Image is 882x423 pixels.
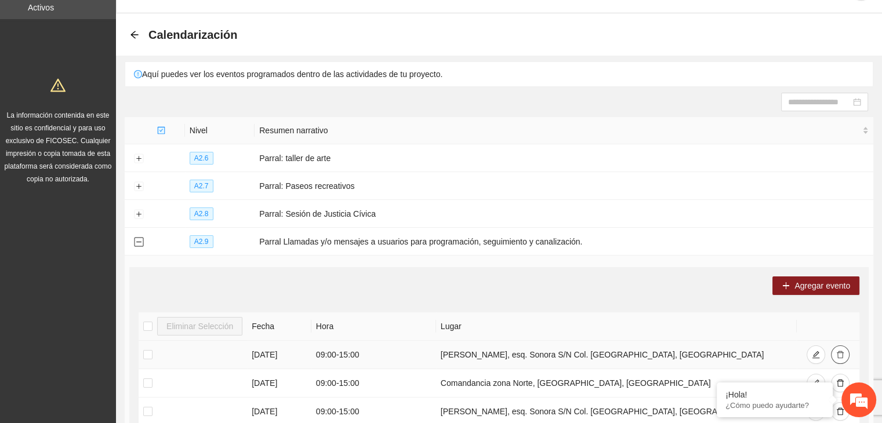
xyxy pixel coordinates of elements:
td: [DATE] [247,369,311,398]
span: A2.7 [190,180,213,192]
td: 09:00 - 15:00 [311,369,436,398]
button: plusAgregar evento [772,276,859,295]
span: warning [50,78,66,93]
th: Nivel [185,117,255,144]
td: Parral: Sesión de Justicia Cívica [255,200,873,228]
button: delete [831,402,850,421]
span: edit [812,351,820,360]
td: 09:00 - 15:00 [311,341,436,369]
textarea: Escriba su mensaje y pulse “Intro” [6,292,221,333]
div: Chatee con nosotros ahora [60,59,195,74]
button: Eliminar Selección [157,317,242,336]
button: edit [807,345,825,364]
td: Parral: taller de arte [255,144,873,172]
th: Lugar [436,312,797,341]
span: A2.9 [190,235,213,248]
button: delete [831,345,850,364]
span: A2.8 [190,207,213,220]
button: Expand row [134,182,143,191]
span: edit [812,379,820,388]
p: ¿Cómo puedo ayudarte? [725,401,824,410]
th: Hora [311,312,436,341]
td: Comandancia zona Norte, [GEOGRAPHIC_DATA], [GEOGRAPHIC_DATA] [436,369,797,398]
span: arrow-left [130,30,139,39]
span: A2.6 [190,152,213,165]
button: delete [831,374,850,392]
span: Estamos en línea. [67,143,160,260]
th: Resumen narrativo [255,117,873,144]
span: Resumen narrativo [259,124,860,137]
a: Activos [28,3,54,12]
td: [DATE] [247,341,311,369]
span: Agregar evento [794,279,850,292]
td: Parral: Paseos recreativos [255,172,873,200]
td: [PERSON_NAME], esq. Sonora S/N Col. [GEOGRAPHIC_DATA], [GEOGRAPHIC_DATA] [436,341,797,369]
div: Minimizar ventana de chat en vivo [190,6,218,34]
th: Fecha [247,312,311,341]
button: Collapse row [134,238,143,247]
span: La información contenida en este sitio es confidencial y para uso exclusivo de FICOSEC. Cualquier... [5,111,112,183]
button: edit [807,374,825,392]
span: check-square [157,126,165,134]
span: delete [836,351,844,360]
button: Expand row [134,210,143,219]
div: ¡Hola! [725,390,824,399]
span: exclamation-circle [134,70,142,78]
span: Calendarización [148,25,237,44]
td: Parral Llamadas y/o mensajes a usuarios para programación, seguimiento y canalización. [255,228,873,256]
span: delete [836,407,844,417]
div: Back [130,30,139,40]
span: plus [782,282,790,291]
button: Expand row [134,154,143,163]
span: delete [836,379,844,388]
div: Aquí puedes ver los eventos programados dentro de las actividades de tu proyecto. [125,62,873,86]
